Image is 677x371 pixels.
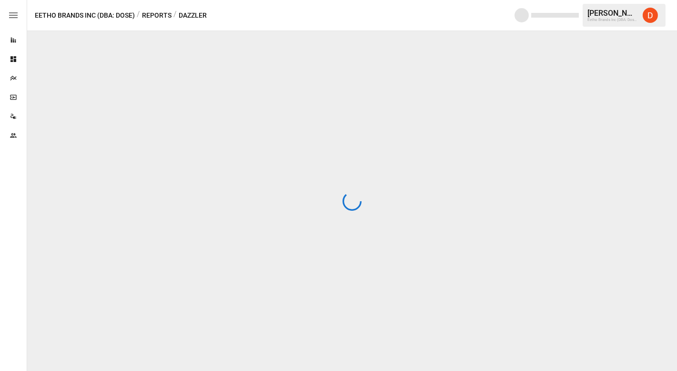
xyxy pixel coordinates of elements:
div: / [173,10,177,21]
div: [PERSON_NAME] [587,9,637,18]
button: Reports [142,10,172,21]
button: Eetho Brands Inc (DBA: Dose) [35,10,135,21]
img: Daley Meistrell [643,8,658,23]
button: Daley Meistrell [637,2,664,29]
div: Eetho Brands Inc (DBA: Dose) [587,18,637,22]
div: / [137,10,140,21]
